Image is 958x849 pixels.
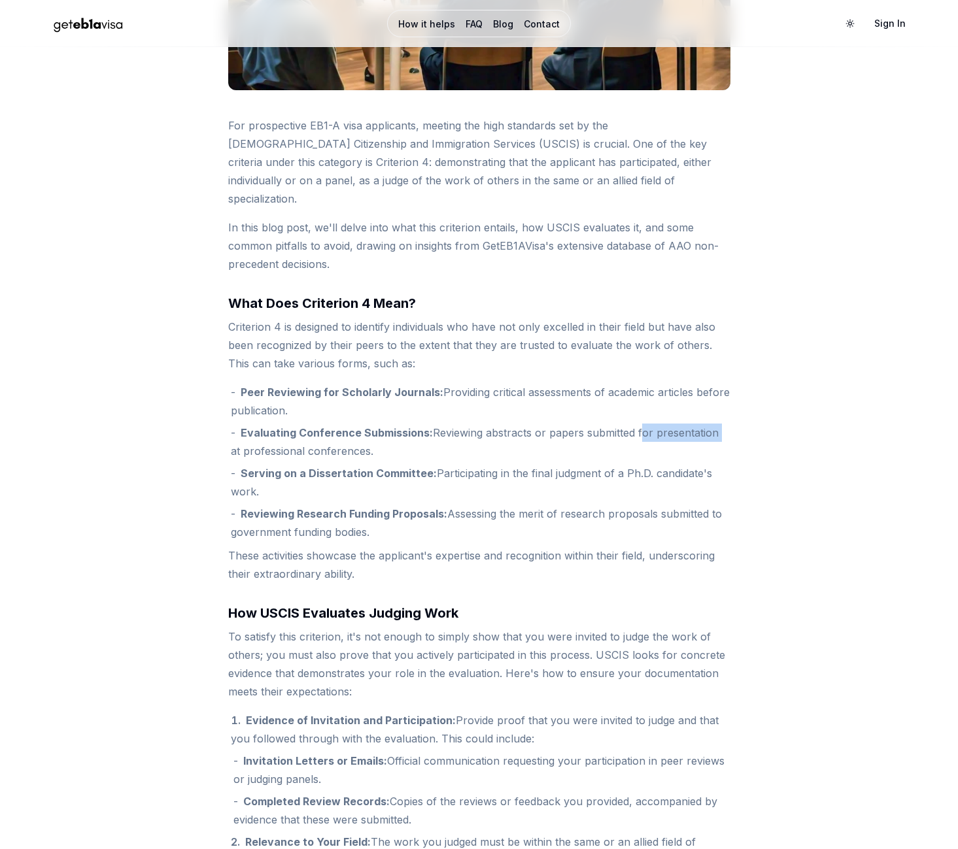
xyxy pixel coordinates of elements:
[387,10,571,37] nav: Main
[231,464,730,501] li: Participating in the final judgment of a Ph.D. candidate's work.
[43,12,334,35] a: Home Page
[228,604,730,622] h4: How USCIS Evaluates Judging Work
[228,116,730,208] p: For prospective EB1-A visa applicants, meeting the high standards set by the [DEMOGRAPHIC_DATA] C...
[228,318,730,373] p: Criterion 4 is designed to identify individuals who have not only excelled in their field but hav...
[241,426,433,439] strong: Evaluating Conference Submissions:
[241,507,447,520] strong: Reviewing Research Funding Proposals:
[241,386,443,399] strong: Peer Reviewing for Scholarly Journals:
[245,835,371,848] strong: Relevance to Your Field:
[231,505,730,541] li: Assessing the merit of research proposals submitted to government funding bodies.
[228,294,730,312] h4: What Does Criterion 4 Mean?
[43,12,134,35] img: geteb1avisa logo
[231,383,730,420] li: Providing critical assessments of academic articles before publication.
[246,714,456,727] strong: Evidence of Invitation and Participation:
[233,752,730,788] li: Official communication requesting your participation in peer reviews or judging panels.
[864,12,916,35] a: Sign In
[231,424,730,460] li: Reviewing abstracts or papers submitted for presentation at professional conferences.
[243,795,390,808] strong: Completed Review Records:
[228,546,730,583] p: These activities showcase the applicant's expertise and recognition within their field, underscor...
[398,18,455,31] a: How it helps
[228,218,730,273] p: In this blog post, we'll delve into what this criterion entails, how USCIS evaluates it, and some...
[466,18,483,31] a: FAQ
[524,18,560,31] a: Contact
[493,18,513,31] a: Blog
[241,467,437,480] strong: Serving on a Dissertation Committee:
[243,754,387,767] strong: Invitation Letters or Emails:
[228,627,730,701] p: To satisfy this criterion, it's not enough to simply show that you were invited to judge the work...
[231,711,730,829] li: Provide proof that you were invited to judge and that you followed through with the evaluation. T...
[233,792,730,829] li: Copies of the reviews or feedback you provided, accompanied by evidence that these were submitted.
